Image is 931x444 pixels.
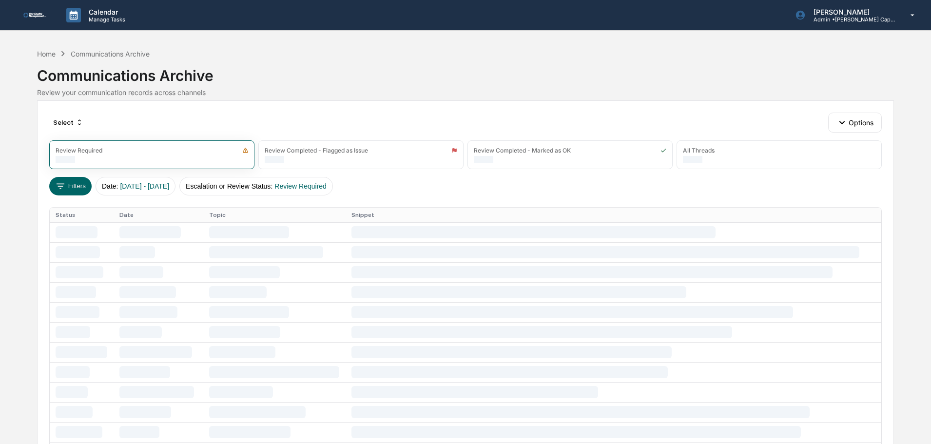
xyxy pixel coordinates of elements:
[37,88,893,97] div: Review your communication records across channels
[346,208,881,222] th: Snippet
[806,8,896,16] p: [PERSON_NAME]
[56,147,102,154] div: Review Required
[179,177,333,195] button: Escalation or Review Status:Review Required
[828,113,881,132] button: Options
[50,208,113,222] th: Status
[37,59,893,84] div: Communications Archive
[71,50,150,58] div: Communications Archive
[23,13,47,18] img: logo
[265,147,368,154] div: Review Completed - Flagged as Issue
[114,208,203,222] th: Date
[37,50,56,58] div: Home
[49,177,92,195] button: Filters
[120,182,169,190] span: [DATE] - [DATE]
[203,208,346,222] th: Topic
[81,8,130,16] p: Calendar
[49,115,87,130] div: Select
[683,147,715,154] div: All Threads
[660,147,666,154] img: icon
[81,16,130,23] p: Manage Tasks
[806,16,896,23] p: Admin • [PERSON_NAME] Capital
[242,147,249,154] img: icon
[451,147,457,154] img: icon
[96,177,175,195] button: Date:[DATE] - [DATE]
[274,182,327,190] span: Review Required
[474,147,571,154] div: Review Completed - Marked as OK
